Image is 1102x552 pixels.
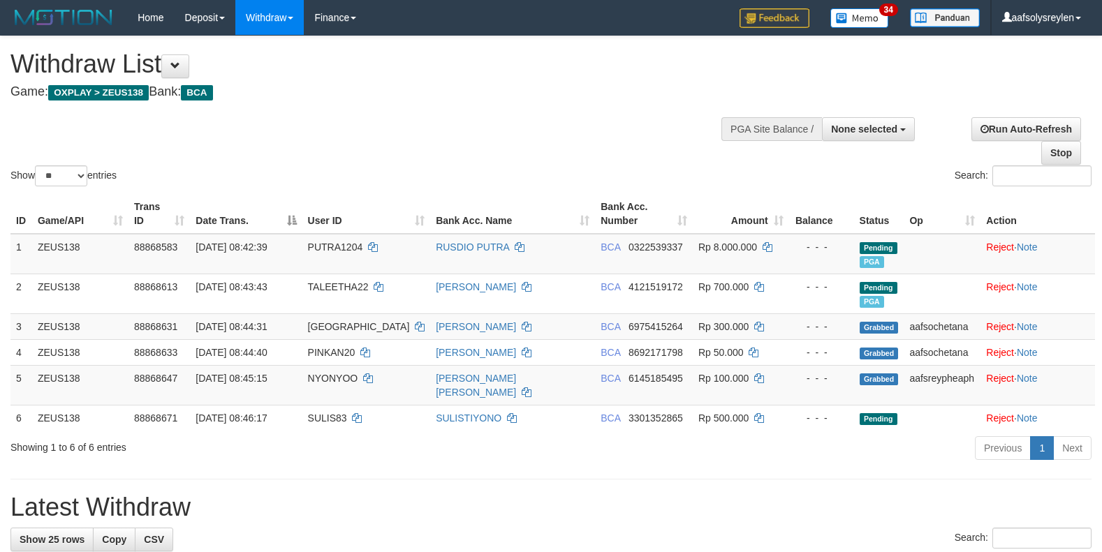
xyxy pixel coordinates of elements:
a: Reject [986,347,1014,358]
td: aafsochetana [904,339,980,365]
td: 2 [10,274,32,313]
a: Reject [986,412,1014,424]
a: [PERSON_NAME] [436,347,516,358]
span: Pending [860,413,897,425]
th: Action [980,194,1095,234]
a: SULISTIYONO [436,412,501,424]
a: [PERSON_NAME] [436,321,516,332]
td: · [980,313,1095,339]
span: Rp 300.000 [698,321,749,332]
span: [DATE] 08:46:17 [196,412,267,424]
td: · [980,405,1095,431]
label: Show entries [10,165,117,186]
td: aafsreypheaph [904,365,980,405]
input: Search: [992,528,1092,549]
span: Marked by aafsreyleap [860,256,884,268]
a: Show 25 rows [10,528,94,551]
img: MOTION_logo.png [10,7,117,28]
span: Copy 6975415264 to clipboard [629,321,683,332]
a: Note [1017,373,1038,384]
a: Note [1017,321,1038,332]
a: Run Auto-Refresh [971,117,1081,141]
a: CSV [135,528,173,551]
span: 88868671 [134,412,177,424]
span: [DATE] 08:45:15 [196,373,267,384]
span: Copy 0322539337 to clipboard [629,241,683,253]
a: [PERSON_NAME] [436,281,516,292]
span: Rp 100.000 [698,373,749,384]
td: ZEUS138 [32,313,128,339]
a: Note [1017,412,1038,424]
a: Reject [986,373,1014,384]
td: ZEUS138 [32,339,128,365]
span: Copy [102,534,126,545]
td: aafsochetana [904,313,980,339]
th: Amount: activate to sort column ascending [693,194,789,234]
span: [DATE] 08:42:39 [196,241,267,253]
span: BCA [601,281,620,292]
span: [DATE] 08:44:40 [196,347,267,358]
th: Game/API: activate to sort column ascending [32,194,128,234]
h1: Latest Withdraw [10,493,1092,521]
td: ZEUS138 [32,234,128,274]
a: RUSDIO PUTRA [436,241,509,253]
div: - - - [795,411,848,425]
label: Search: [955,528,1092,549]
img: panduan.png [910,8,980,27]
span: Copy 6145185495 to clipboard [629,373,683,384]
a: Note [1017,347,1038,358]
span: Rp 8.000.000 [698,241,757,253]
span: 88868633 [134,347,177,358]
td: 6 [10,405,32,431]
span: BCA [601,373,620,384]
td: 5 [10,365,32,405]
span: [DATE] 08:44:31 [196,321,267,332]
span: Marked by aafsreyleap [860,296,884,308]
span: BCA [181,85,212,100]
span: TALEETHA22 [308,281,369,292]
span: OXPLAY > ZEUS138 [48,85,149,100]
span: Grabbed [860,348,899,359]
th: Status [854,194,904,234]
td: ZEUS138 [32,365,128,405]
a: Stop [1041,141,1081,165]
h4: Game: Bank: [10,85,721,99]
a: Reject [986,241,1014,253]
span: Copy 3301352865 to clipboard [629,412,683,424]
span: Copy 8692171798 to clipboard [629,347,683,358]
th: Bank Acc. Number: activate to sort column ascending [595,194,693,234]
td: · [980,365,1095,405]
a: Note [1017,281,1038,292]
td: · [980,339,1095,365]
span: Rp 500.000 [698,412,749,424]
img: Button%20Memo.svg [830,8,889,28]
span: BCA [601,412,620,424]
span: Rp 700.000 [698,281,749,292]
td: · [980,274,1095,313]
span: Rp 50.000 [698,347,744,358]
span: Pending [860,242,897,254]
a: 1 [1030,436,1054,460]
td: 4 [10,339,32,365]
span: Copy 4121519172 to clipboard [629,281,683,292]
span: 88868647 [134,373,177,384]
label: Search: [955,165,1092,186]
select: Showentries [35,165,87,186]
a: Next [1053,436,1092,460]
div: - - - [795,345,848,359]
th: ID [10,194,32,234]
div: - - - [795,240,848,254]
span: CSV [144,534,164,545]
a: Reject [986,321,1014,332]
span: None selected [831,124,897,135]
a: Note [1017,241,1038,253]
a: [PERSON_NAME] [PERSON_NAME] [436,373,516,398]
td: · [980,234,1095,274]
a: Reject [986,281,1014,292]
span: SULIS83 [308,412,347,424]
div: - - - [795,280,848,294]
span: PUTRA1204 [308,241,363,253]
th: Date Trans.: activate to sort column descending [190,194,302,234]
span: BCA [601,321,620,332]
span: Grabbed [860,322,899,334]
